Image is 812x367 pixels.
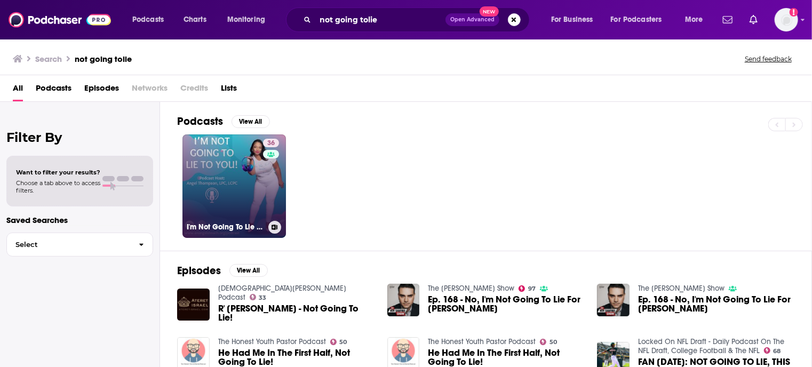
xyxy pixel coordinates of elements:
span: Select [7,241,130,248]
a: 33 [250,294,267,300]
button: Open AdvancedNew [445,13,499,26]
h2: Podcasts [177,115,223,128]
img: Podchaser - Follow, Share and Rate Podcasts [9,10,111,30]
span: Ep. 168 - No, I'm Not Going To Lie For [PERSON_NAME] [428,295,584,313]
a: 68 [764,347,781,354]
img: Ep. 168 - No, I'm Not Going To Lie For Trump [387,284,420,316]
a: The Honest Youth Pastor Podcast [218,337,326,346]
button: open menu [125,11,178,28]
a: Charts [177,11,213,28]
a: 50 [540,339,557,345]
a: Ep. 168 - No, I'm Not Going To Lie For Trump [638,295,794,313]
h2: Episodes [177,264,221,277]
span: New [480,6,499,17]
span: Choose a tab above to access filters. [16,179,100,194]
button: Select [6,233,153,257]
a: Episodes [84,79,119,101]
svg: Add a profile image [790,8,798,17]
button: open menu [678,11,717,28]
a: Podcasts [36,79,71,101]
a: Locked On NFL Draft - Daily Podcast On The NFL Draft, College Football & The NFL [638,337,784,355]
a: Show notifications dropdown [719,11,737,29]
a: 97 [519,285,536,292]
a: 50 [330,339,347,345]
a: 36 [263,139,279,147]
h3: I'm Not Going To Lie To You! [187,222,264,232]
a: The Ben Shapiro Show [428,284,514,293]
button: Send feedback [742,54,795,63]
a: Show notifications dropdown [745,11,762,29]
span: Podcasts [132,12,164,27]
span: Open Advanced [450,17,495,22]
a: He Had Me In The First Half, Not Going To Lie! [218,348,375,366]
button: open menu [220,11,279,28]
h2: Filter By [6,130,153,145]
a: PodcastsView All [177,115,270,128]
button: View All [232,115,270,128]
a: All [13,79,23,101]
img: Ep. 168 - No, I'm Not Going To Lie For Trump [597,284,630,316]
a: Lists [221,79,237,101]
span: R' [PERSON_NAME] - Not Going To Lie! [218,304,375,322]
h3: Search [35,54,62,64]
a: R' Jadidi - Not Going To Lie! [218,304,375,322]
span: Logged in as BenLaurro [775,8,798,31]
span: Ep. 168 - No, I'm Not Going To Lie For [PERSON_NAME] [638,295,794,313]
span: More [685,12,703,27]
span: 50 [339,340,347,345]
button: open menu [604,11,678,28]
span: 97 [528,286,536,291]
span: For Business [551,12,593,27]
span: Networks [132,79,168,101]
img: R' Jadidi - Not Going To Lie! [177,289,210,321]
button: Show profile menu [775,8,798,31]
span: Want to filter your results? [16,169,100,176]
a: The Honest Youth Pastor Podcast [428,337,536,346]
span: 36 [267,138,275,149]
a: Rabbi Binyamin Jadidi's Podcast [218,284,346,302]
span: 33 [259,296,266,300]
span: Credits [180,79,208,101]
button: open menu [544,11,607,28]
a: 36I'm Not Going To Lie To You! [182,134,286,238]
button: View All [229,264,268,277]
p: Saved Searches [6,215,153,225]
span: 68 [774,349,781,354]
span: For Podcasters [611,12,662,27]
img: User Profile [775,8,798,31]
span: 50 [550,340,557,345]
a: The Ben Shapiro Show [638,284,725,293]
span: Charts [184,12,206,27]
div: Search podcasts, credits, & more... [296,7,540,32]
a: He Had Me In The First Half, Not Going To Lie! [428,348,584,366]
input: Search podcasts, credits, & more... [315,11,445,28]
span: Monitoring [227,12,265,27]
a: Ep. 168 - No, I'm Not Going To Lie For Trump [428,295,584,313]
h3: not going tolie [75,54,132,64]
a: EpisodesView All [177,264,268,277]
